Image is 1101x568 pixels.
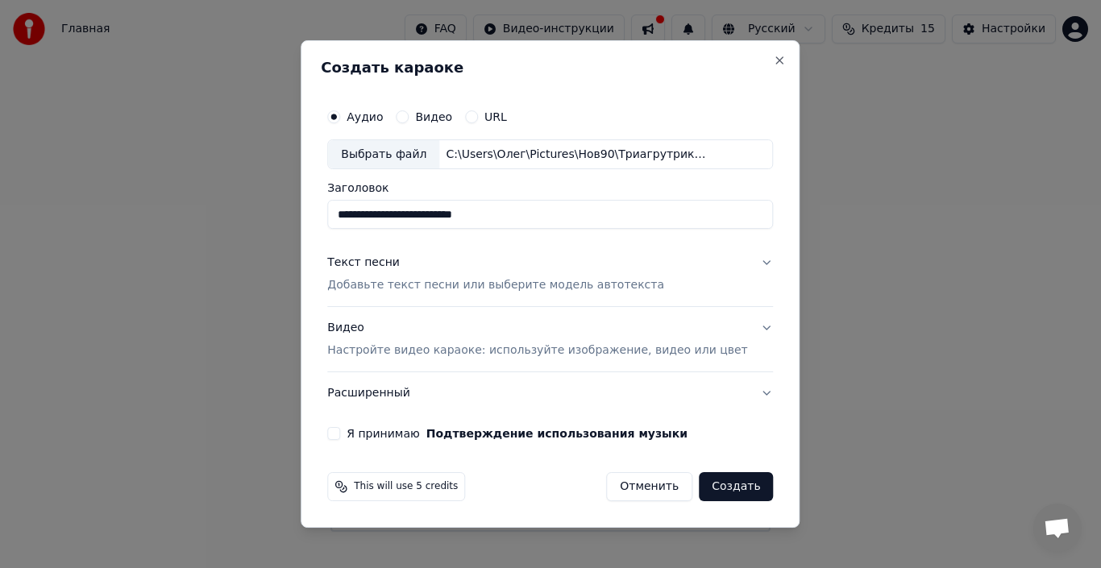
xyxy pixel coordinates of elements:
[327,243,773,307] button: Текст песниДобавьте текст песни или выберите модель автотекста
[327,372,773,414] button: Расширенный
[347,428,688,439] label: Я принимаю
[347,111,383,122] label: Аудио
[439,147,713,163] div: C:\Users\Олег\Pictures\Нов90\Триагрутрика - Биг сити лайф.mp3
[321,60,779,75] h2: Создать караоке
[606,472,692,501] button: Отменить
[327,321,747,359] div: Видео
[327,308,773,372] button: ВидеоНастройте видео караоке: используйте изображение, видео или цвет
[354,480,458,493] span: This will use 5 credits
[699,472,773,501] button: Создать
[327,278,664,294] p: Добавьте текст песни или выберите модель автотекста
[415,111,452,122] label: Видео
[327,183,773,194] label: Заголовок
[484,111,507,122] label: URL
[327,342,747,359] p: Настройте видео караоке: используйте изображение, видео или цвет
[328,140,439,169] div: Выбрать файл
[327,255,400,272] div: Текст песни
[426,428,688,439] button: Я принимаю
